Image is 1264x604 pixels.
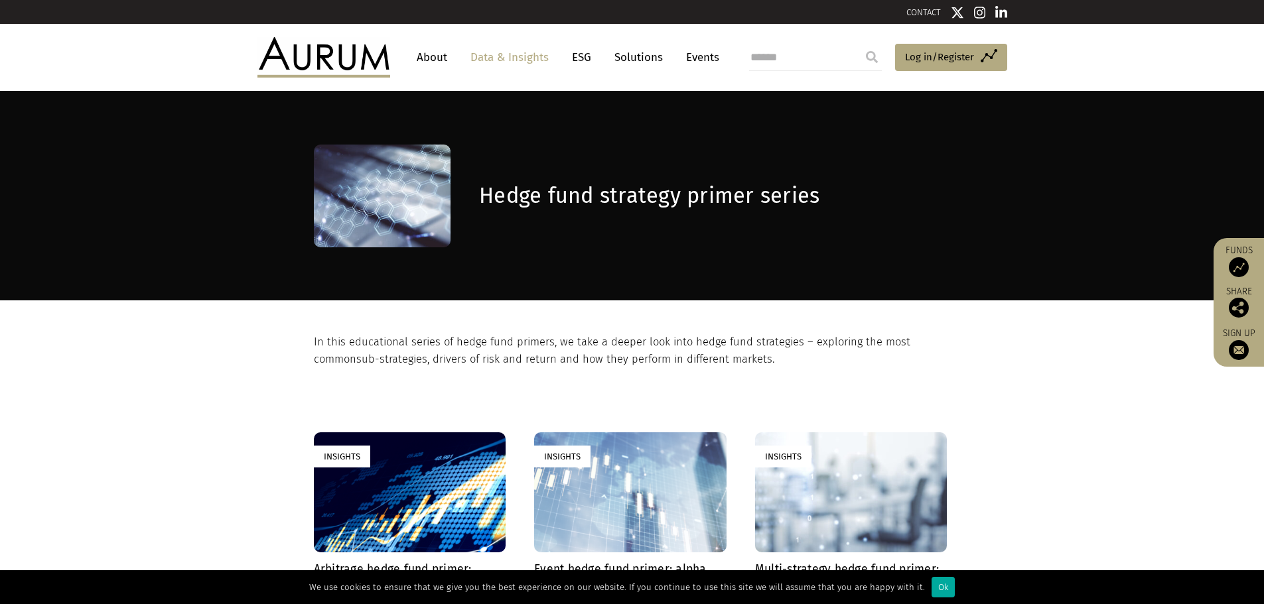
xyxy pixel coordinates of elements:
a: Events [679,45,719,70]
a: CONTACT [906,7,941,17]
h4: Multi-strategy hedge fund primer: deep dive into diversification [755,562,947,590]
h4: Event hedge fund primer: alpha from corporate catalysts [534,562,726,590]
a: Log in/Register [895,44,1007,72]
img: Sign up to our newsletter [1229,340,1249,360]
img: Instagram icon [974,6,986,19]
a: ESG [565,45,598,70]
div: Insights [534,446,591,467]
span: Log in/Register [905,49,974,65]
span: sub-strategies [356,353,427,365]
h4: Arbitrage hedge fund primer: venturing into volatility [314,562,506,590]
img: Share this post [1229,298,1249,318]
div: Share [1220,287,1257,318]
input: Submit [859,44,885,70]
div: Insights [314,446,370,467]
a: Solutions [608,45,669,70]
img: Aurum [257,37,390,77]
p: In this educational series of hedge fund primers, we take a deeper look into hedge fund strategie... [314,333,948,369]
img: Twitter icon [951,6,964,19]
div: Ok [932,577,955,597]
h1: Hedge fund strategy primer series [479,183,947,209]
a: Funds [1220,245,1257,277]
div: Insights [755,446,811,467]
img: Access Funds [1229,257,1249,277]
img: Linkedin icon [995,6,1007,19]
a: Sign up [1220,328,1257,360]
a: About [410,45,454,70]
a: Data & Insights [464,45,555,70]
